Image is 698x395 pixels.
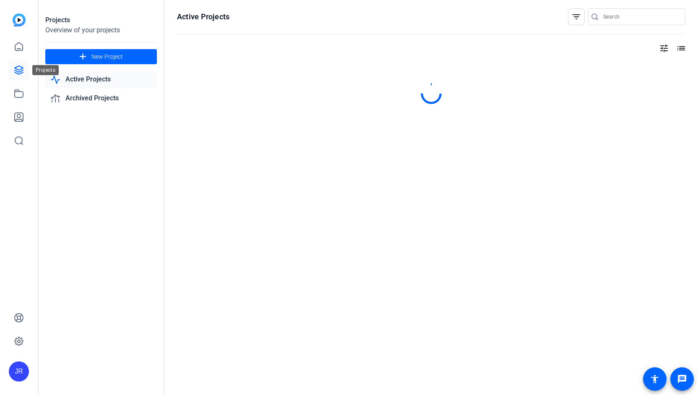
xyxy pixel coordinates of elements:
div: Projects [32,65,59,75]
mat-icon: list [675,43,685,53]
div: Overview of your projects [45,25,157,35]
img: blue-gradient.svg [13,13,26,26]
a: Active Projects [45,71,157,88]
mat-icon: add [78,52,88,62]
h1: Active Projects [177,12,229,22]
div: JR [9,361,29,382]
input: Search [603,12,679,22]
mat-icon: message [677,374,687,384]
mat-icon: tune [659,43,669,53]
a: Archived Projects [45,90,157,107]
span: New Project [91,52,123,61]
mat-icon: filter_list [571,12,581,22]
div: Projects [45,15,157,25]
button: New Project [45,49,157,64]
mat-icon: accessibility [650,374,660,384]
